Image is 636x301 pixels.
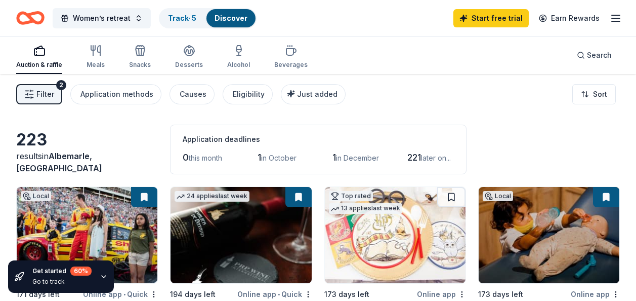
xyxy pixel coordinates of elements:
button: Beverages [274,41,308,74]
span: Filter [36,88,54,100]
a: Home [16,6,45,30]
div: Eligibility [233,88,265,100]
span: 221 [407,152,421,163]
button: Meals [87,41,105,74]
div: Online app [571,288,620,300]
span: Women’s retreat [73,12,131,24]
div: 173 days left [478,288,523,300]
img: Image for Joey Logano Foundation [17,187,157,283]
button: Application methods [70,84,161,104]
div: Snacks [129,61,151,69]
button: Just added [281,84,346,104]
span: 1 [332,152,336,163]
div: Meals [87,61,105,69]
button: Filter2 [16,84,62,104]
div: Get started [32,267,92,276]
button: Auction & raffle [16,41,62,74]
span: Albemarle, [GEOGRAPHIC_DATA] [16,151,102,173]
span: this month [189,154,222,162]
a: Earn Rewards [533,9,606,27]
span: 0 [183,152,189,163]
div: 13 applies last week [329,203,402,214]
button: Search [569,45,620,65]
span: in [16,151,102,173]
div: Local [21,191,51,201]
img: Image for The Children's Museum of Wilmington [479,187,619,283]
a: Track· 5 [168,14,196,22]
div: Top rated [329,191,373,201]
div: Application deadlines [183,133,454,145]
div: 24 applies last week [175,191,249,202]
img: Image for Oriental Trading [325,187,465,283]
div: Online app Quick [237,288,312,300]
button: Snacks [129,41,151,74]
div: 60 % [70,267,92,276]
div: 194 days left [170,288,216,300]
span: • [278,290,280,298]
div: Go to track [32,278,92,286]
button: Track· 5Discover [159,8,257,28]
span: in December [336,154,379,162]
img: Image for PRP Wine International [171,187,311,283]
span: Search [587,49,612,61]
div: Application methods [80,88,153,100]
div: Desserts [175,61,203,69]
div: Beverages [274,61,308,69]
div: 223 [16,130,158,150]
button: Sort [572,84,616,104]
div: 173 days left [324,288,369,300]
span: Just added [297,90,337,98]
div: 2 [56,80,66,90]
div: Local [483,191,513,201]
div: results [16,150,158,174]
button: Women’s retreat [53,8,151,28]
button: Causes [169,84,215,104]
button: Desserts [175,41,203,74]
button: Eligibility [223,84,273,104]
div: Causes [180,88,206,100]
a: Discover [215,14,247,22]
span: later on... [421,154,451,162]
button: Alcohol [227,41,250,74]
div: Online app [417,288,466,300]
a: Start free trial [453,9,529,27]
span: 1 [258,152,261,163]
div: Auction & raffle [16,61,62,69]
span: Sort [593,88,607,100]
div: Alcohol [227,61,250,69]
span: in October [261,154,296,162]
